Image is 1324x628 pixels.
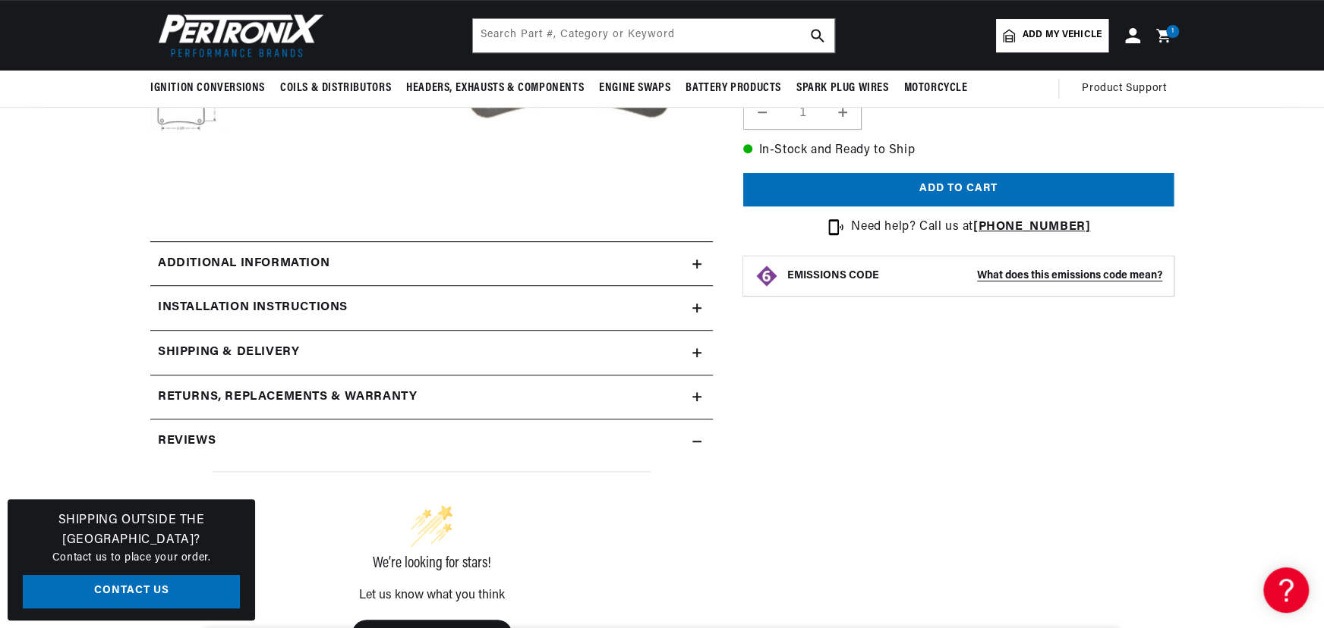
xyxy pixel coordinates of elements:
p: Need help? Call us at [851,218,1090,237]
span: Spark Plug Wires [796,80,889,96]
span: Engine Swaps [599,80,670,96]
summary: Engine Swaps [591,71,678,106]
summary: Spark Plug Wires [789,71,897,106]
summary: Returns, Replacements & Warranty [150,375,713,419]
span: Headers, Exhausts & Components [406,80,584,96]
p: Contact us to place your order. [23,550,240,567]
p: In-Stock and Ready to Ship [743,141,1174,161]
summary: Battery Products [678,71,789,106]
span: Coils & Distributors [280,80,391,96]
button: Add to cart [743,173,1174,207]
strong: What does this emissions code mean? [977,270,1162,281]
summary: Motorcycle [896,71,975,106]
span: 1 [1171,25,1174,38]
span: Product Support [1082,80,1166,97]
button: EMISSIONS CODEWhat does this emissions code mean? [787,269,1162,283]
a: Add my vehicle [996,19,1108,52]
button: search button [801,19,834,52]
summary: Headers, Exhausts & Components [399,71,591,106]
a: Contact Us [23,575,240,609]
div: Let us know what you think [213,589,651,601]
summary: Product Support [1082,71,1174,107]
summary: Additional information [150,242,713,286]
div: We’re looking for stars! [213,556,651,571]
summary: Installation instructions [150,286,713,330]
span: Motorcycle [903,80,967,96]
h3: Shipping Outside the [GEOGRAPHIC_DATA]? [23,511,240,550]
summary: Ignition Conversions [150,71,273,106]
h2: Installation instructions [158,298,348,318]
summary: Coils & Distributors [273,71,399,106]
span: Ignition Conversions [150,80,265,96]
h2: Additional information [158,254,329,274]
strong: EMISSIONS CODE [787,270,878,281]
img: Pertronix [150,9,325,61]
h2: Shipping & Delivery [158,343,299,363]
summary: Shipping & Delivery [150,331,713,375]
span: Battery Products [686,80,781,96]
h2: Reviews [158,432,216,451]
input: Search Part #, Category or Keyword [473,19,834,52]
span: Add my vehicle [1023,28,1102,42]
summary: Reviews [150,419,713,463]
h2: Returns, Replacements & Warranty [158,388,417,407]
img: Emissions code [755,264,779,288]
a: [PHONE_NUMBER] [973,221,1090,233]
